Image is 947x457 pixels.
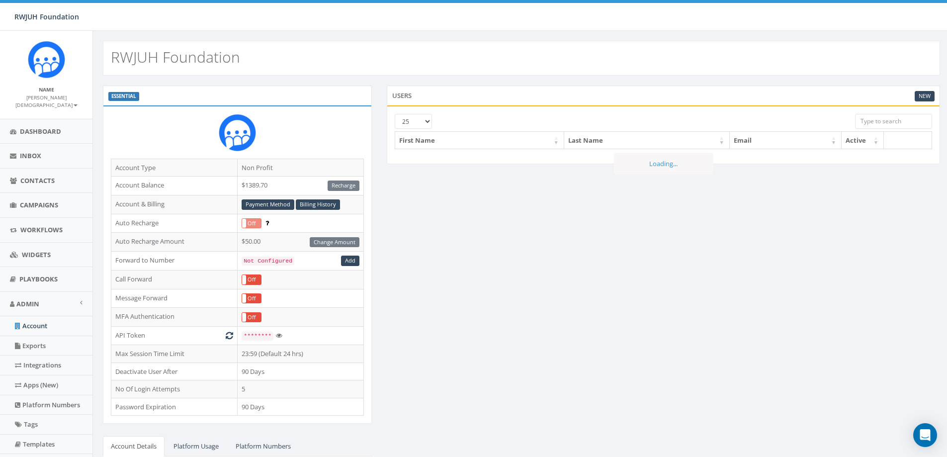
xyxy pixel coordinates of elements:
[238,363,364,380] td: 90 Days
[242,294,261,303] label: Off
[387,86,940,105] div: Users
[111,398,238,416] td: Password Expiration
[20,225,63,234] span: Workflows
[111,327,238,345] td: API Token
[22,250,51,259] span: Widgets
[111,177,238,195] td: Account Balance
[20,200,58,209] span: Campaigns
[242,274,261,285] div: OnOff
[915,91,935,101] a: New
[242,312,261,323] div: OnOff
[242,293,261,304] div: OnOff
[238,177,364,195] td: $1389.70
[108,92,139,101] label: ESSENTIAL
[228,436,299,457] a: Platform Numbers
[111,308,238,327] td: MFA Authentication
[111,289,238,308] td: Message Forward
[341,256,359,266] a: Add
[242,199,294,210] a: Payment Method
[111,363,238,380] td: Deactivate User After
[15,92,78,109] a: [PERSON_NAME][DEMOGRAPHIC_DATA]
[226,332,233,339] i: Generate New Token
[111,49,240,65] h2: RWJUH Foundation
[242,257,294,266] code: Not Configured
[111,380,238,398] td: No Of Login Attempts
[296,199,340,210] a: Billing History
[111,195,238,214] td: Account & Billing
[238,380,364,398] td: 5
[15,94,78,109] small: [PERSON_NAME][DEMOGRAPHIC_DATA]
[111,214,238,233] td: Auto Recharge
[564,132,730,149] th: Last Name
[111,270,238,289] td: Call Forward
[242,219,261,228] label: Off
[20,176,55,185] span: Contacts
[242,275,261,284] label: Off
[14,12,79,21] span: RWJUH Foundation
[16,299,39,308] span: Admin
[111,345,238,363] td: Max Session Time Limit
[242,218,261,229] div: OnOff
[730,132,842,149] th: Email
[242,313,261,322] label: Off
[238,233,364,252] td: $50.00
[614,153,713,175] div: Loading...
[111,233,238,252] td: Auto Recharge Amount
[238,345,364,363] td: 23:59 (Default 24 hrs)
[219,114,256,151] img: Rally_platform_Icon_1.png
[28,41,65,78] img: Rally_platform_Icon_1.png
[238,398,364,416] td: 90 Days
[39,86,54,93] small: Name
[855,114,932,129] input: Type to search
[20,151,41,160] span: Inbox
[265,218,269,227] span: Enable to prevent campaign failure.
[913,423,937,447] div: Open Intercom Messenger
[20,127,61,136] span: Dashboard
[842,132,884,149] th: Active
[19,274,58,283] span: Playbooks
[103,436,165,457] a: Account Details
[166,436,227,457] a: Platform Usage
[395,132,564,149] th: First Name
[238,159,364,177] td: Non Profit
[111,159,238,177] td: Account Type
[111,252,238,271] td: Forward to Number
